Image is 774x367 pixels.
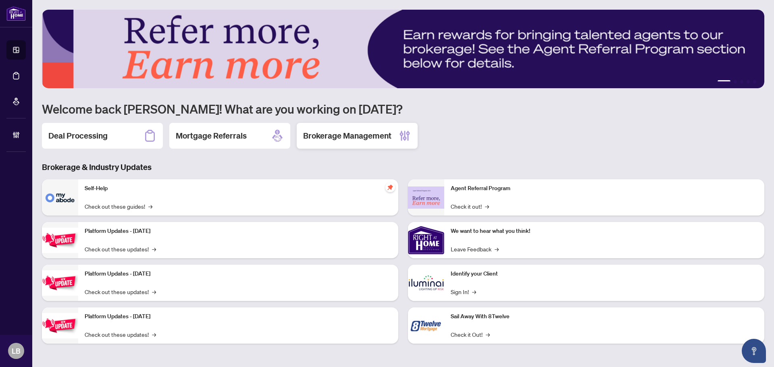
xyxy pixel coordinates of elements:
img: Platform Updates - June 23, 2025 [42,313,78,338]
span: → [495,245,499,253]
p: Self-Help [85,184,392,193]
h3: Brokerage & Industry Updates [42,162,764,173]
img: Self-Help [42,179,78,216]
img: Identify your Client [408,265,444,301]
p: Platform Updates - [DATE] [85,227,392,236]
img: Platform Updates - July 8, 2025 [42,270,78,296]
p: Platform Updates - [DATE] [85,270,392,278]
img: Slide 0 [42,10,764,88]
h1: Welcome back [PERSON_NAME]! What are you working on [DATE]? [42,101,764,116]
span: → [152,245,156,253]
button: 1 [718,80,730,83]
span: → [152,330,156,339]
a: Check it Out!→ [451,330,490,339]
button: 4 [747,80,750,83]
a: Check out these guides!→ [85,202,152,211]
a: Check out these updates!→ [85,245,156,253]
button: Open asap [742,339,766,363]
a: Sign In!→ [451,287,476,296]
span: → [486,330,490,339]
button: 3 [740,80,743,83]
button: 2 [734,80,737,83]
span: → [148,202,152,211]
p: Platform Updates - [DATE] [85,312,392,321]
img: logo [6,6,26,21]
span: → [485,202,489,211]
button: 5 [753,80,756,83]
p: Sail Away With 8Twelve [451,312,758,321]
p: Agent Referral Program [451,184,758,193]
span: → [152,287,156,296]
h2: Brokerage Management [303,130,391,141]
span: pushpin [385,182,395,192]
span: → [472,287,476,296]
a: Check out these updates!→ [85,330,156,339]
img: We want to hear what you think! [408,222,444,258]
img: Agent Referral Program [408,187,444,209]
a: Check it out!→ [451,202,489,211]
h2: Deal Processing [48,130,108,141]
p: We want to hear what you think! [451,227,758,236]
p: Identify your Client [451,270,758,278]
img: Platform Updates - July 21, 2025 [42,228,78,253]
img: Sail Away With 8Twelve [408,307,444,344]
a: Leave Feedback→ [451,245,499,253]
span: LB [12,345,21,357]
h2: Mortgage Referrals [176,130,247,141]
a: Check out these updates!→ [85,287,156,296]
